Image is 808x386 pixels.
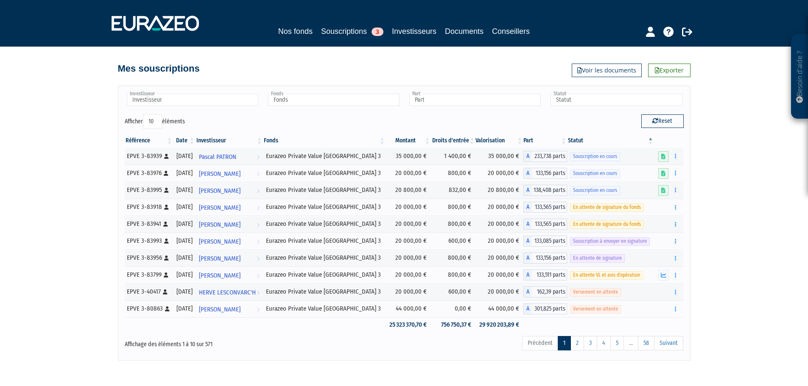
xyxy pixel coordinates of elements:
th: Statut : activer pour trier la colonne par ordre d&eacute;croissant [567,133,654,148]
td: 20 000,00 € [475,199,523,216]
span: 133,156 parts [532,253,567,264]
td: 800,00 € [431,267,476,283]
div: EPVE 3-83993 [127,236,171,245]
div: Eurazeo Private Value [GEOGRAPHIC_DATA] 3 [266,219,383,228]
span: A [523,286,532,297]
a: [PERSON_NAME] [196,165,263,182]
td: 800,00 € [431,165,476,182]
i: [Français] Personne physique [164,154,169,159]
span: 233,738 parts [532,151,567,162]
span: Pascal PATRON [199,149,236,165]
a: 58 [638,336,654,350]
span: En attente de signature du fonds [570,220,644,228]
td: 1 400,00 € [431,148,476,165]
span: [PERSON_NAME] [199,268,240,283]
div: [DATE] [176,152,193,161]
i: Voir l'investisseur [257,285,260,300]
i: [Français] Personne physique [163,289,168,294]
a: [PERSON_NAME] [196,267,263,283]
label: Afficher éléments [125,114,185,129]
div: [DATE] [176,169,193,178]
a: [PERSON_NAME] [196,216,263,233]
div: Eurazeo Private Value [GEOGRAPHIC_DATA] 3 [266,304,383,313]
th: Valorisation: activer pour trier la colonne par ordre croissant [475,133,523,148]
td: 20 000,00 € [386,233,431,250]
a: Nos fonds [278,25,313,37]
th: Montant: activer pour trier la colonne par ordre croissant [386,133,431,148]
div: [DATE] [176,236,193,245]
span: HERVE LESCONVARC'H [199,285,256,300]
div: A - Eurazeo Private Value Europe 3 [523,286,567,297]
td: 35 000,00 € [475,148,523,165]
div: A - Eurazeo Private Value Europe 3 [523,151,567,162]
i: Voir l'investisseur [257,166,260,182]
span: Versement en attente [570,288,621,296]
i: Voir l'investisseur [257,149,260,165]
span: Souscription à envoyer en signature [570,237,650,245]
span: A [523,151,532,162]
div: Eurazeo Private Value [GEOGRAPHIC_DATA] 3 [266,253,383,262]
span: En attente VL et avis d'opération [570,271,643,279]
div: Eurazeo Private Value [GEOGRAPHIC_DATA] 3 [266,169,383,178]
td: 756 750,37 € [431,317,476,332]
div: A - Eurazeo Private Value Europe 3 [523,236,567,247]
div: [DATE] [176,287,193,296]
span: 3 [372,28,383,36]
span: 133,085 parts [532,236,567,247]
div: [DATE] [176,186,193,194]
div: EPVE 3-83939 [127,152,171,161]
div: EPVE 3-83956 [127,253,171,262]
span: 301,825 parts [532,303,567,314]
span: A [523,236,532,247]
img: 1732889491-logotype_eurazeo_blanc_rvb.png [112,16,199,31]
a: [PERSON_NAME] [196,233,263,250]
i: Voir l'investisseur [257,183,260,199]
td: 800,00 € [431,216,476,233]
div: Eurazeo Private Value [GEOGRAPHIC_DATA] 3 [266,152,383,161]
div: EPVE 3-40417 [127,287,171,296]
span: [PERSON_NAME] [199,251,240,267]
a: 3 [584,336,597,350]
div: [DATE] [176,203,193,211]
th: Date: activer pour trier la colonne par ordre croissant [173,133,196,148]
div: A - Eurazeo Private Value Europe 3 [523,303,567,314]
a: Suivant [654,336,683,350]
span: En attente de signature [570,254,625,262]
td: 20 000,00 € [475,283,523,300]
td: 20 000,00 € [475,165,523,182]
span: A [523,303,532,314]
button: Reset [641,114,684,128]
td: 800,00 € [431,250,476,267]
a: Conseillers [492,25,530,37]
span: [PERSON_NAME] [199,302,240,317]
i: [Français] Personne physique [164,171,168,176]
a: Exporter [648,64,691,77]
div: A - Eurazeo Private Value Europe 3 [523,185,567,196]
span: 133,156 parts [532,168,567,179]
div: [DATE] [176,253,193,262]
a: [PERSON_NAME] [196,199,263,216]
div: EPVE 3-83976 [127,169,171,178]
i: Voir l'investisseur [257,302,260,317]
div: EPVE 3-83995 [127,186,171,194]
i: [Français] Personne physique [164,255,169,261]
td: 800,00 € [431,199,476,216]
span: Souscription en cours [570,186,620,194]
div: Eurazeo Private Value [GEOGRAPHIC_DATA] 3 [266,203,383,211]
td: 0,00 € [431,300,476,317]
span: Souscription en cours [570,169,620,178]
i: Voir l'investisseur [257,200,260,216]
div: Eurazeo Private Value [GEOGRAPHIC_DATA] 3 [266,186,383,194]
span: En attente de signature du fonds [570,203,644,211]
td: 20 000,00 € [475,250,523,267]
td: 20 000,00 € [386,283,431,300]
i: [Français] Personne physique [164,239,169,244]
td: 35 000,00 € [386,148,431,165]
span: 133,511 parts [532,269,567,280]
td: 20 000,00 € [386,250,431,267]
td: 20 000,00 € [386,199,431,216]
span: [PERSON_NAME] [199,234,240,250]
span: A [523,219,532,230]
a: Documents [445,25,484,37]
i: [Français] Personne physique [164,205,169,210]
